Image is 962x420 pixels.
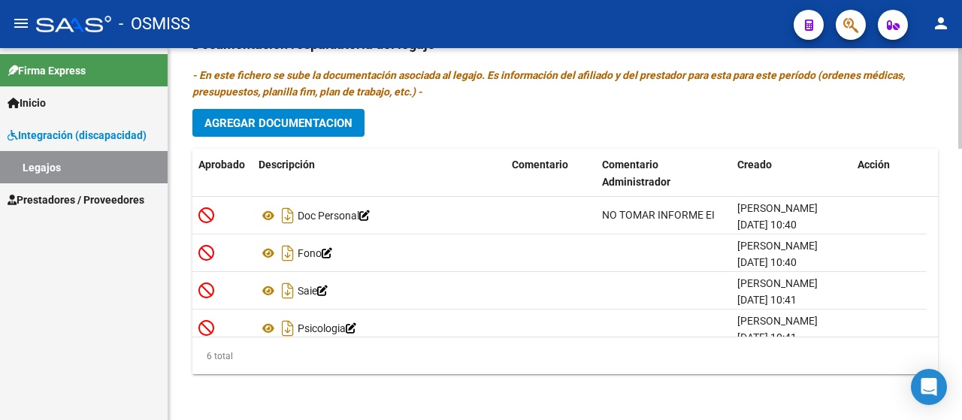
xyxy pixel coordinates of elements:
datatable-header-cell: Aprobado [192,149,253,198]
span: Inicio [8,95,46,111]
div: Doc Personal [259,204,500,228]
span: - OSMISS [119,8,190,41]
span: Prestadores / Proveedores [8,192,144,208]
i: - En este fichero se sube la documentación asociada al legajo. Es información del afiliado y del ... [192,69,905,98]
span: [DATE] 10:40 [737,256,797,268]
div: Fono [259,241,500,265]
span: [DATE] 10:41 [737,331,797,343]
datatable-header-cell: Creado [731,149,852,198]
div: Open Intercom Messenger [911,369,947,405]
div: Psicologia [259,316,500,340]
div: Saie [259,279,500,303]
span: [DATE] 10:40 [737,219,797,231]
i: Descargar documento [278,204,298,228]
i: Descargar documento [278,241,298,265]
span: Agregar Documentacion [204,116,352,130]
datatable-header-cell: Comentario [506,149,596,198]
datatable-header-cell: Comentario Administrador [596,149,731,198]
span: Aprobado [198,159,245,171]
span: Firma Express [8,62,86,79]
span: Descripción [259,159,315,171]
span: Comentario Administrador [602,159,670,188]
button: Agregar Documentacion [192,109,365,137]
span: [PERSON_NAME] [737,277,818,289]
span: [PERSON_NAME] [737,202,818,214]
i: Descargar documento [278,316,298,340]
mat-icon: person [932,14,950,32]
span: Comentario [512,159,568,171]
span: [DATE] 10:41 [737,294,797,306]
span: NO TOMAR INFORME EI [602,209,715,221]
span: Acción [858,159,890,171]
mat-icon: menu [12,14,30,32]
i: Descargar documento [278,279,298,303]
span: [PERSON_NAME] [737,240,818,252]
datatable-header-cell: Descripción [253,149,506,198]
span: [PERSON_NAME] [737,315,818,327]
datatable-header-cell: Acción [852,149,927,198]
span: Creado [737,159,772,171]
div: 6 total [192,348,233,364]
span: Integración (discapacidad) [8,127,147,144]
